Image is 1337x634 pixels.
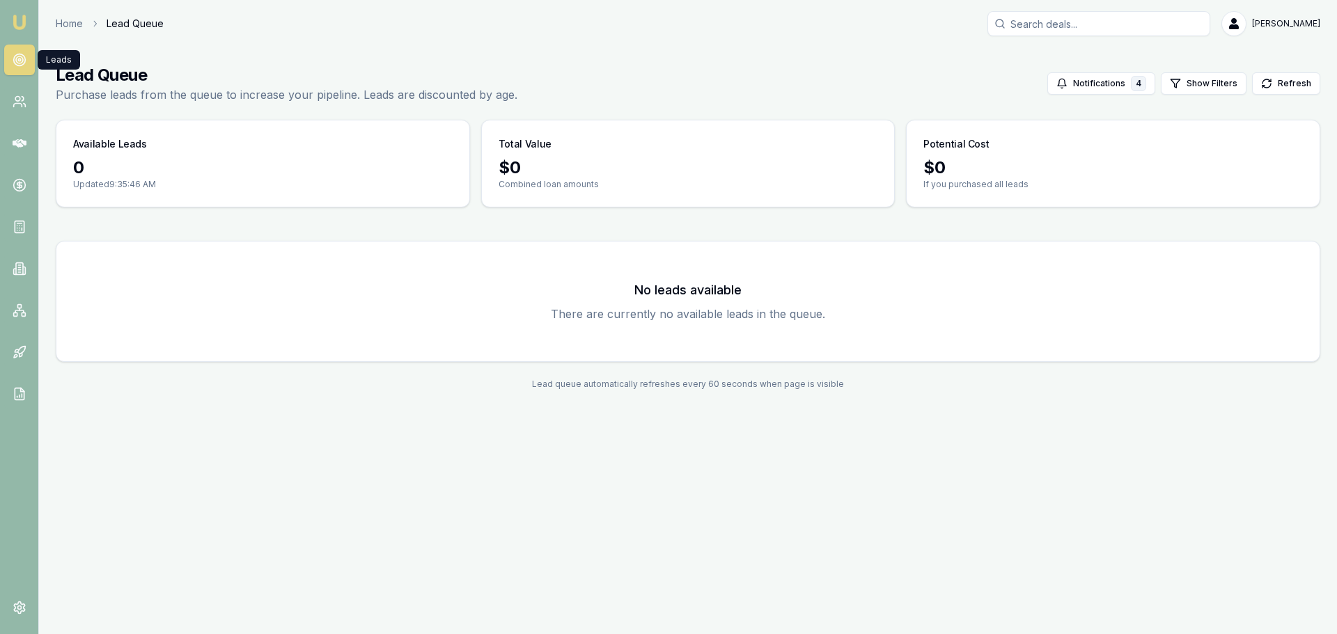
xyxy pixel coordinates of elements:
[1161,72,1246,95] button: Show Filters
[73,280,1303,300] h3: No leads available
[923,157,1303,179] div: $ 0
[923,179,1303,190] p: If you purchased all leads
[499,137,552,151] h3: Total Value
[56,17,83,31] a: Home
[499,179,878,190] p: Combined loan amounts
[1047,72,1155,95] button: Notifications4
[56,17,164,31] nav: breadcrumb
[1252,72,1320,95] button: Refresh
[923,137,989,151] h3: Potential Cost
[107,17,164,31] span: Lead Queue
[73,137,147,151] h3: Available Leads
[1252,18,1320,29] span: [PERSON_NAME]
[73,157,453,179] div: 0
[56,64,517,86] h1: Lead Queue
[73,179,453,190] p: Updated 9:35:46 AM
[987,11,1210,36] input: Search deals
[56,86,517,103] p: Purchase leads from the queue to increase your pipeline. Leads are discounted by age.
[11,14,28,31] img: emu-icon-u.png
[56,379,1320,390] div: Lead queue automatically refreshes every 60 seconds when page is visible
[38,50,80,70] div: Leads
[73,306,1303,322] p: There are currently no available leads in the queue.
[1131,76,1146,91] div: 4
[499,157,878,179] div: $ 0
